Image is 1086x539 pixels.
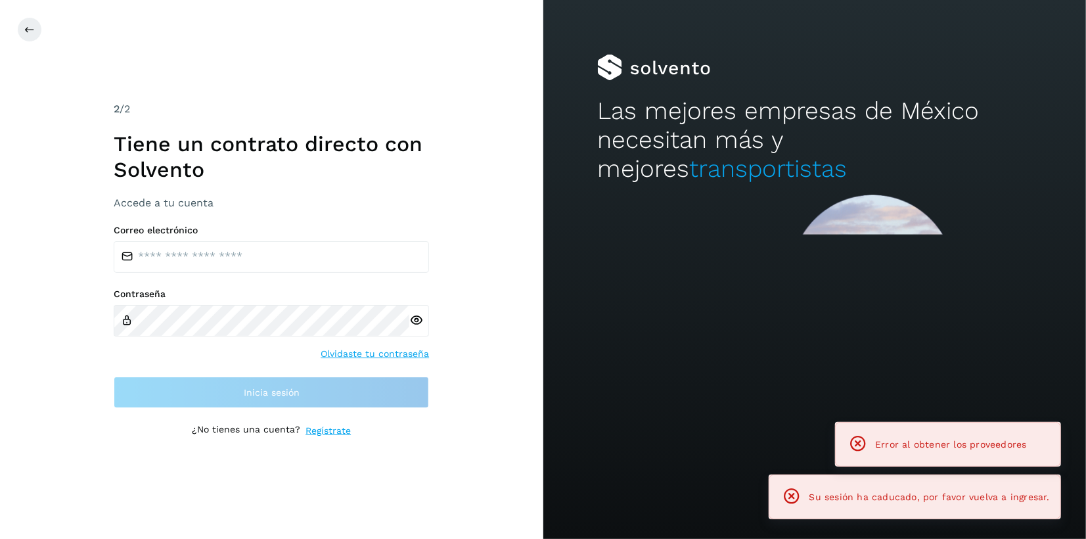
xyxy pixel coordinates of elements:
h1: Tiene un contrato directo con Solvento [114,131,429,182]
label: Contraseña [114,289,429,300]
span: transportistas [689,154,847,183]
span: 2 [114,103,120,115]
label: Correo electrónico [114,225,429,236]
h2: Las mejores empresas de México necesitan más y mejores [597,97,1031,184]
a: Olvidaste tu contraseña [321,347,429,361]
div: /2 [114,101,429,117]
span: Error al obtener los proveedores [875,439,1027,450]
p: ¿No tienes una cuenta? [192,424,300,438]
span: Su sesión ha caducado, por favor vuelva a ingresar. [809,492,1050,502]
span: Inicia sesión [244,388,300,397]
button: Inicia sesión [114,377,429,408]
h3: Accede a tu cuenta [114,197,429,209]
a: Regístrate [305,424,351,438]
